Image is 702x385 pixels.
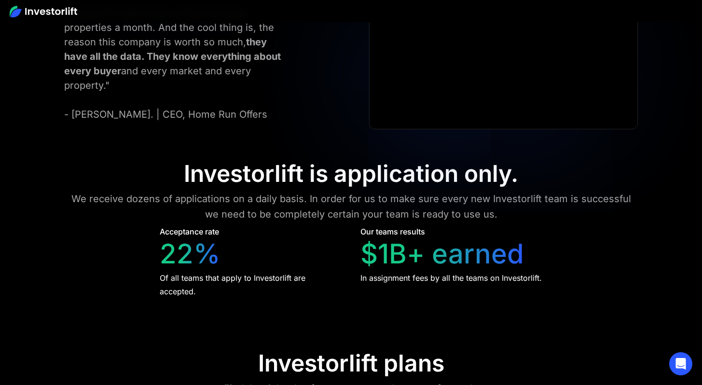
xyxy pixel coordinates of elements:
[360,226,425,237] div: Our teams results
[360,271,542,285] div: In assignment fees by all the teams on Investorlift.
[70,191,632,222] div: We receive dozens of applications on a daily basis. In order for us to make sure every new Invest...
[258,349,444,377] div: Investorlift plans
[669,352,692,375] div: Open Intercom Messenger
[160,226,219,237] div: Acceptance rate
[184,160,518,188] div: Investorlift is application only.
[160,238,220,270] div: 22%
[64,36,281,77] strong: they have all the data. They know everything about every buyer
[160,271,343,298] div: Of all teams that apply to Investorlift are accepted.
[360,238,524,270] div: $1B+ earned
[64,6,291,122] div: "Investorlift sells three to five thousand properties a month. And the cool thing is, the reason ...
